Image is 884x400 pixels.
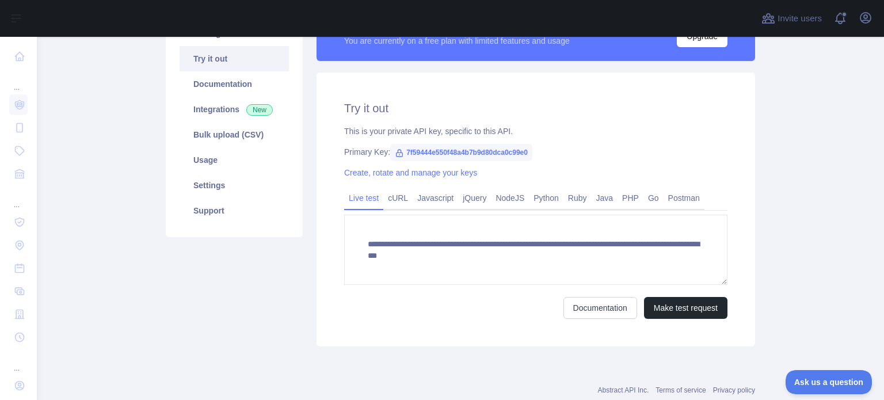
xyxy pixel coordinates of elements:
[759,9,824,28] button: Invite users
[344,146,727,158] div: Primary Key:
[563,189,592,207] a: Ruby
[180,71,289,97] a: Documentation
[618,189,643,207] a: PHP
[180,46,289,71] a: Try it out
[563,297,637,319] a: Documentation
[664,189,704,207] a: Postman
[786,370,872,394] iframe: Toggle Customer Support
[390,144,532,161] span: 7f59444e550f48a4b7b9d80dca0c99e0
[344,100,727,116] h2: Try it out
[344,168,477,177] a: Create, rotate and manage your keys
[778,12,822,25] span: Invite users
[180,122,289,147] a: Bulk upload (CSV)
[9,350,28,373] div: ...
[180,173,289,198] a: Settings
[246,104,273,116] span: New
[344,125,727,137] div: This is your private API key, specific to this API.
[383,189,413,207] a: cURL
[9,186,28,209] div: ...
[656,386,706,394] a: Terms of service
[529,189,563,207] a: Python
[713,386,755,394] a: Privacy policy
[413,189,458,207] a: Javascript
[592,189,618,207] a: Java
[180,97,289,122] a: Integrations New
[344,189,383,207] a: Live test
[9,69,28,92] div: ...
[598,386,649,394] a: Abstract API Inc.
[180,198,289,223] a: Support
[491,189,529,207] a: NodeJS
[458,189,491,207] a: jQuery
[180,147,289,173] a: Usage
[644,297,727,319] button: Make test request
[344,35,570,47] div: You are currently on a free plan with limited features and usage
[643,189,664,207] a: Go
